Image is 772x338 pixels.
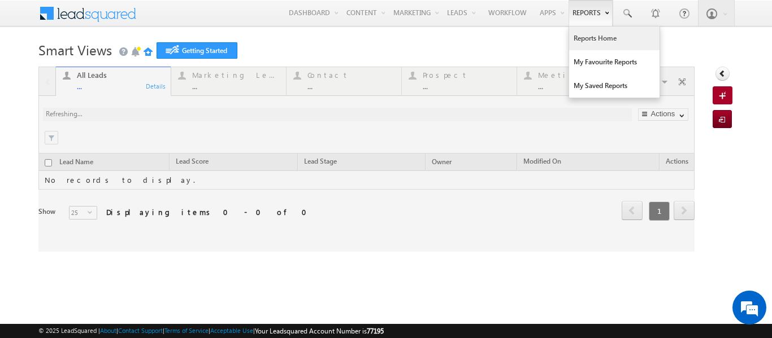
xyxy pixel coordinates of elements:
[118,327,163,334] a: Contact Support
[157,42,237,59] a: Getting Started
[367,327,384,335] span: 77195
[38,41,112,59] span: Smart Views
[210,327,253,334] a: Acceptable Use
[569,27,660,50] a: Reports Home
[38,326,384,336] span: © 2025 LeadSquared | | | | |
[164,327,209,334] a: Terms of Service
[569,50,660,74] a: My Favourite Reports
[255,327,384,335] span: Your Leadsquared Account Number is
[569,74,660,98] a: My Saved Reports
[100,327,116,334] a: About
